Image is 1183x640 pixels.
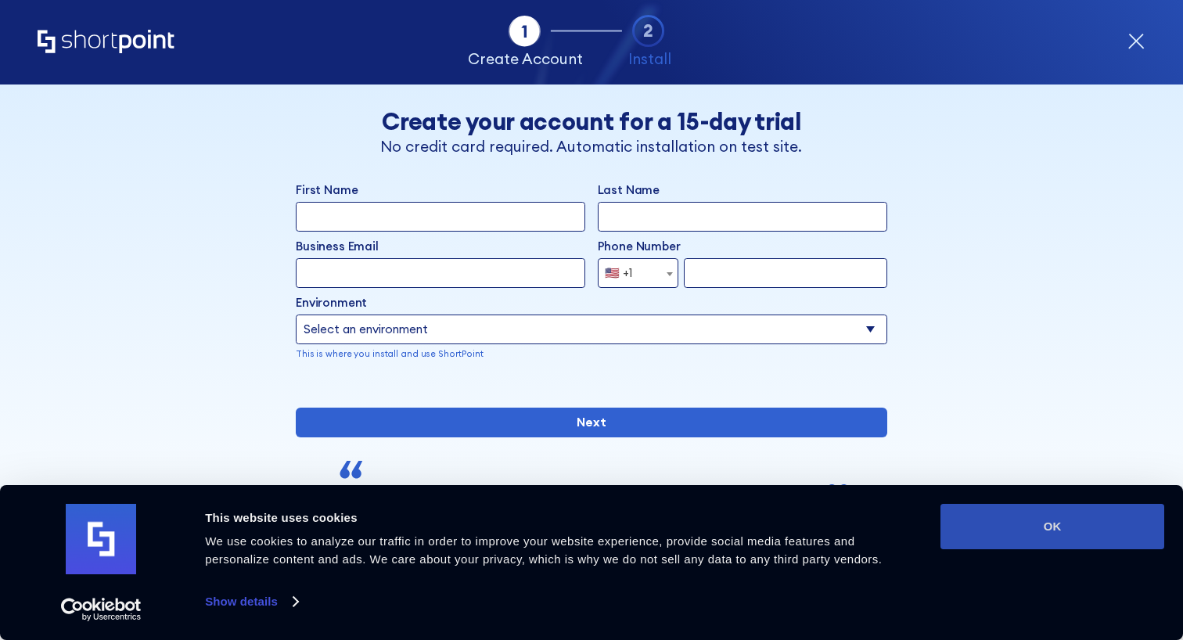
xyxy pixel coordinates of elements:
a: Usercentrics Cookiebot - opens in a new window [33,598,170,621]
img: logo [66,504,136,574]
a: Show details [205,590,297,613]
div: This website uses cookies [205,509,905,527]
span: We use cookies to analyze our traffic in order to improve your website experience, provide social... [205,534,882,566]
button: OK [940,504,1164,549]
